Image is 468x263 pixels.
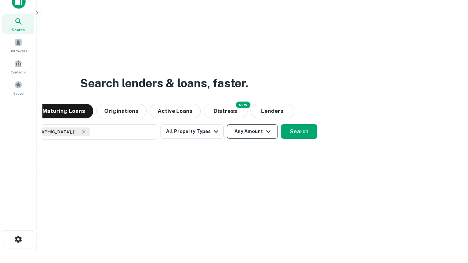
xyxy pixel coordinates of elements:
button: Active Loans [150,104,201,118]
button: Originations [96,104,147,118]
a: Contacts [2,57,34,76]
button: Search distressed loans with lien and other non-mortgage details. [204,104,248,118]
div: NEW [236,102,250,108]
button: Any Amount [227,124,278,139]
span: Contacts [11,69,26,75]
span: [GEOGRAPHIC_DATA], [GEOGRAPHIC_DATA], [GEOGRAPHIC_DATA] [24,129,79,135]
h3: Search lenders & loans, faster. [80,75,248,92]
button: [GEOGRAPHIC_DATA], [GEOGRAPHIC_DATA], [GEOGRAPHIC_DATA] [11,124,157,140]
span: Search [12,27,25,33]
span: Saved [13,90,24,96]
a: Borrowers [2,35,34,55]
span: Borrowers [10,48,27,54]
button: All Property Types [160,124,224,139]
a: Search [2,14,34,34]
button: Lenders [250,104,294,118]
button: Search [281,124,317,139]
iframe: Chat Widget [431,205,468,240]
button: Maturing Loans [34,104,93,118]
a: Saved [2,78,34,98]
